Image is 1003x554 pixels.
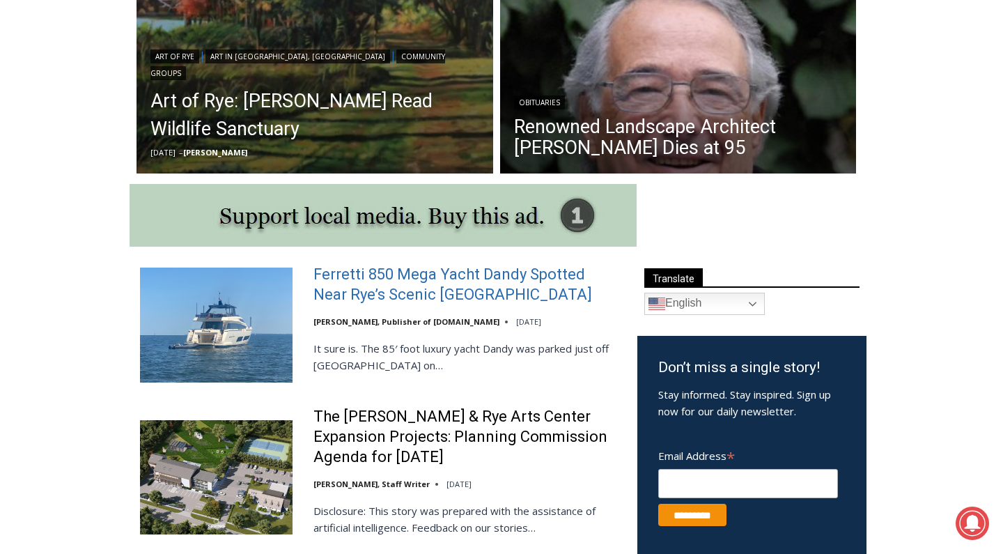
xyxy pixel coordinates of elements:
a: Obituaries [514,95,565,109]
a: English [644,293,765,315]
a: Book [PERSON_NAME]'s Good Humor for Your Event [414,4,503,63]
label: Email Address [658,442,838,467]
img: Ferretti 850 Mega Yacht Dandy Spotted Near Rye’s Scenic Parsonage Point [140,268,293,382]
h3: Don’t miss a single story! [658,357,846,379]
p: Disclosure: This story was prepared with the assistance of artificial intelligence. Feedback on o... [313,502,619,536]
a: Intern @ [DOMAIN_NAME] [335,135,675,174]
p: Stay informed. Stay inspired. Sign up now for our daily newsletter. [658,386,846,420]
a: Ferretti 850 Mega Yacht Dandy Spotted Near Rye’s Scenic [GEOGRAPHIC_DATA] [313,265,619,305]
span: Translate [644,268,703,287]
a: Art of Rye: [PERSON_NAME] Read Wildlife Sanctuary [150,87,479,143]
span: Intern @ [DOMAIN_NAME] [364,139,646,170]
p: It sure is. The 85′ foot luxury yacht Dandy was parked just off [GEOGRAPHIC_DATA] on… [313,340,619,374]
img: support local media, buy this ad [130,184,637,247]
div: "The first chef I interviewed talked about coming to [GEOGRAPHIC_DATA] from [GEOGRAPHIC_DATA] in ... [352,1,658,135]
h4: Book [PERSON_NAME]'s Good Humor for Your Event [424,15,485,54]
a: Art of Rye [150,49,199,63]
a: Renowned Landscape Architect [PERSON_NAME] Dies at 95 [514,116,843,158]
span: – [179,147,183,157]
img: en [648,295,665,312]
div: | | [150,47,479,80]
img: The Osborn & Rye Arts Center Expansion Projects: Planning Commission Agenda for Tuesday, August 1... [140,420,293,534]
time: [DATE] [446,479,472,489]
span: Open Tues. - Sun. [PHONE_NUMBER] [4,144,137,197]
a: The [PERSON_NAME] & Rye Arts Center Expansion Projects: Planning Commission Agenda for [DATE] [313,407,619,467]
div: "clearly one of the favorites in the [GEOGRAPHIC_DATA] neighborhood" [143,87,205,167]
time: [DATE] [150,147,176,157]
time: [DATE] [516,316,541,327]
a: Open Tues. - Sun. [PHONE_NUMBER] [1,140,140,174]
a: Art in [GEOGRAPHIC_DATA], [GEOGRAPHIC_DATA] [205,49,390,63]
a: [PERSON_NAME], Staff Writer [313,479,430,489]
a: [PERSON_NAME], Publisher of [DOMAIN_NAME] [313,316,499,327]
div: Individually Wrapped Items. Dairy, Gluten & Nut Free Options. Kosher Items Available. [91,18,344,45]
a: [PERSON_NAME] [183,147,247,157]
